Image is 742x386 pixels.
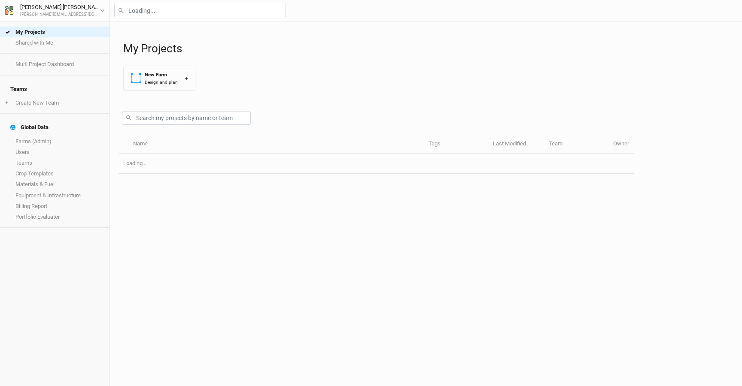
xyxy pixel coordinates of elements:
div: Design and plan [145,79,178,85]
div: [PERSON_NAME] [PERSON_NAME] [20,3,100,12]
td: Loading... [119,154,634,174]
th: Team [544,135,608,154]
th: Last Modified [488,135,544,154]
div: Global Data [10,124,49,131]
span: + [5,100,8,106]
div: [PERSON_NAME][EMAIL_ADDRESS][DOMAIN_NAME] [20,12,100,18]
div: + [185,74,188,83]
input: Loading... [114,4,286,17]
h4: Teams [5,81,104,98]
button: [PERSON_NAME] [PERSON_NAME][PERSON_NAME][EMAIL_ADDRESS][DOMAIN_NAME] [4,3,105,18]
th: Tags [424,135,488,154]
h1: My Projects [123,42,733,55]
button: New FarmDesign and plan+ [123,66,195,91]
th: Owner [608,135,634,154]
div: New Farm [145,71,178,78]
th: Name [128,135,423,154]
input: Search my projects by name or team [122,112,251,125]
